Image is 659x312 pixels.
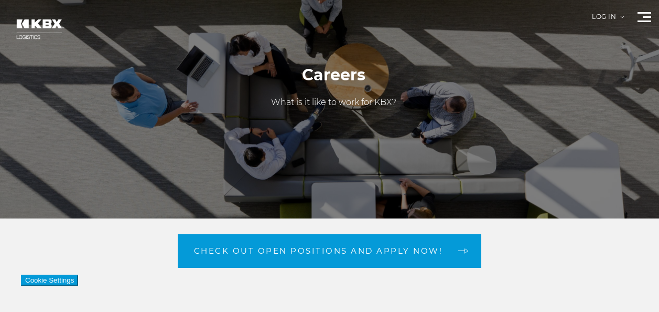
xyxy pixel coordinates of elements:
span: Check out open positions and apply now! [194,247,443,255]
div: Log in [592,14,624,28]
h1: Careers [271,65,396,86]
img: arrow [620,16,624,18]
button: Cookie Settings [21,275,78,286]
img: kbx logo [8,11,71,48]
p: What is it like to work for KBX? [271,96,396,109]
a: Check out open positions and apply now! arrow arrow [178,234,482,268]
